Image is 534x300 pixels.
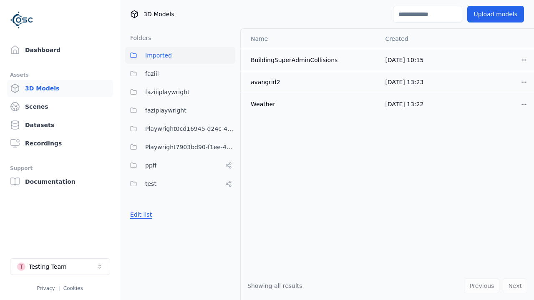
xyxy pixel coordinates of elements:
div: Assets [10,70,110,80]
button: Playwright0cd16945-d24c-45f9-a8ba-c74193e3fd84 [125,120,235,137]
div: avangrid2 [251,78,372,86]
span: [DATE] 13:23 [385,79,423,85]
span: Imported [145,50,172,60]
button: Select a workspace [10,258,110,275]
span: faziii [145,69,159,79]
span: ppff [145,160,156,170]
span: | [58,285,60,291]
button: Imported [125,47,235,64]
span: faziplaywright [145,105,186,115]
div: T [17,262,25,271]
div: Testing Team [29,262,67,271]
span: [DATE] 13:22 [385,101,423,107]
th: Name [241,29,378,49]
a: 3D Models [7,80,113,97]
span: [DATE] 10:15 [385,57,423,63]
button: faziiiplaywright [125,84,235,100]
button: Playwright7903bd90-f1ee-40e5-8689-7a943bbd43ef [125,139,235,155]
a: Dashboard [7,42,113,58]
span: Showing all results [247,282,302,289]
button: ppff [125,157,235,174]
span: faziiiplaywright [145,87,190,97]
button: faziplaywright [125,102,235,119]
h3: Folders [125,34,151,42]
button: Upload models [467,6,524,22]
a: Documentation [7,173,113,190]
div: Support [10,163,110,173]
button: faziii [125,65,235,82]
button: Edit list [125,207,157,222]
span: test [145,179,156,189]
th: Created [378,29,456,49]
a: Datasets [7,117,113,133]
img: Logo [10,8,33,32]
span: 3D Models [144,10,174,18]
a: Scenes [7,98,113,115]
span: Playwright0cd16945-d24c-45f9-a8ba-c74193e3fd84 [145,124,235,134]
span: Playwright7903bd90-f1ee-40e5-8689-7a943bbd43ef [145,142,235,152]
div: BuildingSuperAdminCollisions [251,56,372,64]
a: Cookies [63,285,83,291]
div: Weather [251,100,372,108]
a: Recordings [7,135,113,152]
a: Privacy [37,285,55,291]
button: test [125,175,235,192]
